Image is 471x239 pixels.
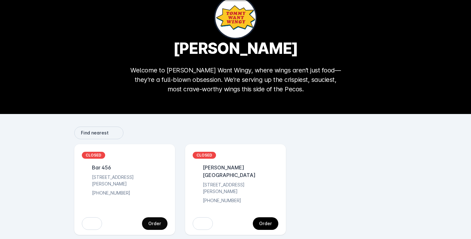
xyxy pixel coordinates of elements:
button: continue [253,217,278,230]
div: Order [148,221,161,226]
div: CLOSED [193,152,216,159]
div: [STREET_ADDRESS][PERSON_NAME] [89,174,167,187]
div: [PHONE_NUMBER] [89,190,130,197]
div: [PERSON_NAME][GEOGRAPHIC_DATA] [200,164,278,179]
div: [PHONE_NUMBER] [200,197,241,205]
div: Bar 456 [89,164,111,171]
div: Order [259,221,272,226]
div: [STREET_ADDRESS][PERSON_NAME] [200,181,278,195]
button: continue [142,217,167,230]
div: CLOSED [82,152,105,159]
span: Find nearest [81,131,109,135]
